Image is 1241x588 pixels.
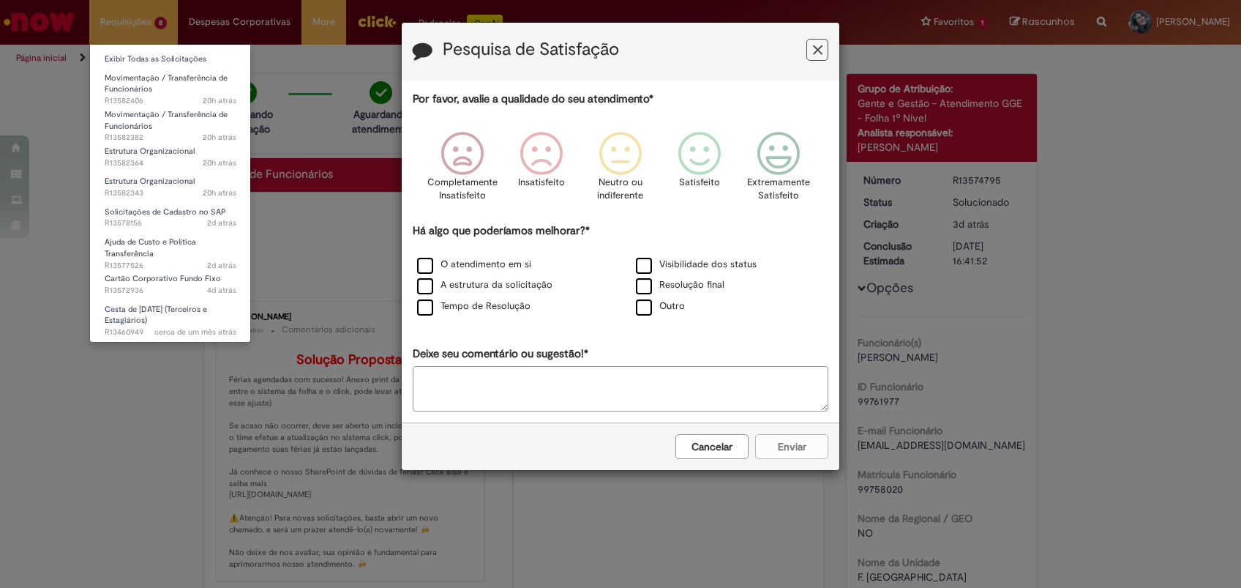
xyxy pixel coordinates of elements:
[417,299,530,313] label: Tempo de Resolução
[207,260,236,271] span: 2d atrás
[105,187,236,199] span: R13582343
[675,434,749,459] button: Cancelar
[427,176,498,203] p: Completamente Insatisfeito
[90,70,251,102] a: Aberto R13582406 : Movimentação / Transferência de Funcionários
[443,40,619,59] label: Pesquisa de Satisfação
[203,187,236,198] time: 30/09/2025 15:28:50
[413,223,828,318] div: Há algo que poderíamos melhorar?*
[636,258,757,272] label: Visibilidade dos status
[90,204,251,231] a: Aberto R13578156 : Solicitações de Cadastro no SAP
[413,92,653,107] label: Por favor, avalie a qualidade do seu atendimento*
[105,157,236,169] span: R13582364
[583,121,658,221] div: Neutro ou indiferente
[662,121,737,221] div: Satisfeito
[105,72,228,95] span: Movimentação / Transferência de Funcionários
[636,299,685,313] label: Outro
[747,176,810,203] p: Extremamente Satisfeito
[203,157,236,168] span: 20h atrás
[504,121,579,221] div: Insatisfeito
[203,95,236,106] time: 30/09/2025 15:34:32
[105,95,236,107] span: R13582406
[203,157,236,168] time: 30/09/2025 15:30:24
[90,234,251,266] a: Aberto R13577526 : Ajuda de Custo e Política Transferência
[741,121,816,221] div: Extremamente Satisfeito
[105,132,236,144] span: R13582382
[594,176,647,203] p: Neutro ou indiferente
[89,44,251,343] ul: Requisições
[105,176,195,187] span: Estrutura Organizacional
[203,187,236,198] span: 20h atrás
[154,327,236,338] span: cerca de um mês atrás
[90,51,251,67] a: Exibir Todas as Solicitações
[105,304,207,327] span: Cesta de [DATE] (Terceiros e Estagiários)
[105,273,221,284] span: Cartão Corporativo Fundo Fixo
[207,285,236,296] time: 27/09/2025 11:52:31
[207,217,236,228] span: 2d atrás
[203,95,236,106] span: 20h atrás
[518,176,565,190] p: Insatisfeito
[105,109,228,132] span: Movimentação / Transferência de Funcionários
[105,237,196,259] span: Ajuda de Custo e Política Transferência
[154,327,236,338] time: 29/08/2025 09:07:41
[417,258,531,272] label: O atendimento em si
[90,107,251,138] a: Aberto R13582382 : Movimentação / Transferência de Funcionários
[679,176,720,190] p: Satisfeito
[207,260,236,271] time: 29/09/2025 15:00:54
[203,132,236,143] time: 30/09/2025 15:32:14
[207,217,236,228] time: 29/09/2025 16:25:05
[105,146,195,157] span: Estrutura Organizacional
[424,121,499,221] div: Completamente Insatisfeito
[105,217,236,229] span: R13578156
[90,302,251,333] a: Aberto R13460949 : Cesta de Natal (Terceiros e Estagiários)
[90,271,251,298] a: Aberto R13572936 : Cartão Corporativo Fundo Fixo
[105,327,236,338] span: R13460949
[105,260,236,272] span: R13577526
[207,285,236,296] span: 4d atrás
[105,206,226,217] span: Solicitações de Cadastro no SAP
[203,132,236,143] span: 20h atrás
[90,174,251,201] a: Aberto R13582343 : Estrutura Organizacional
[413,346,588,362] label: Deixe seu comentário ou sugestão!*
[105,285,236,297] span: R13572936
[90,144,251,171] a: Aberto R13582364 : Estrutura Organizacional
[417,278,552,292] label: A estrutura da solicitação
[636,278,724,292] label: Resolução final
